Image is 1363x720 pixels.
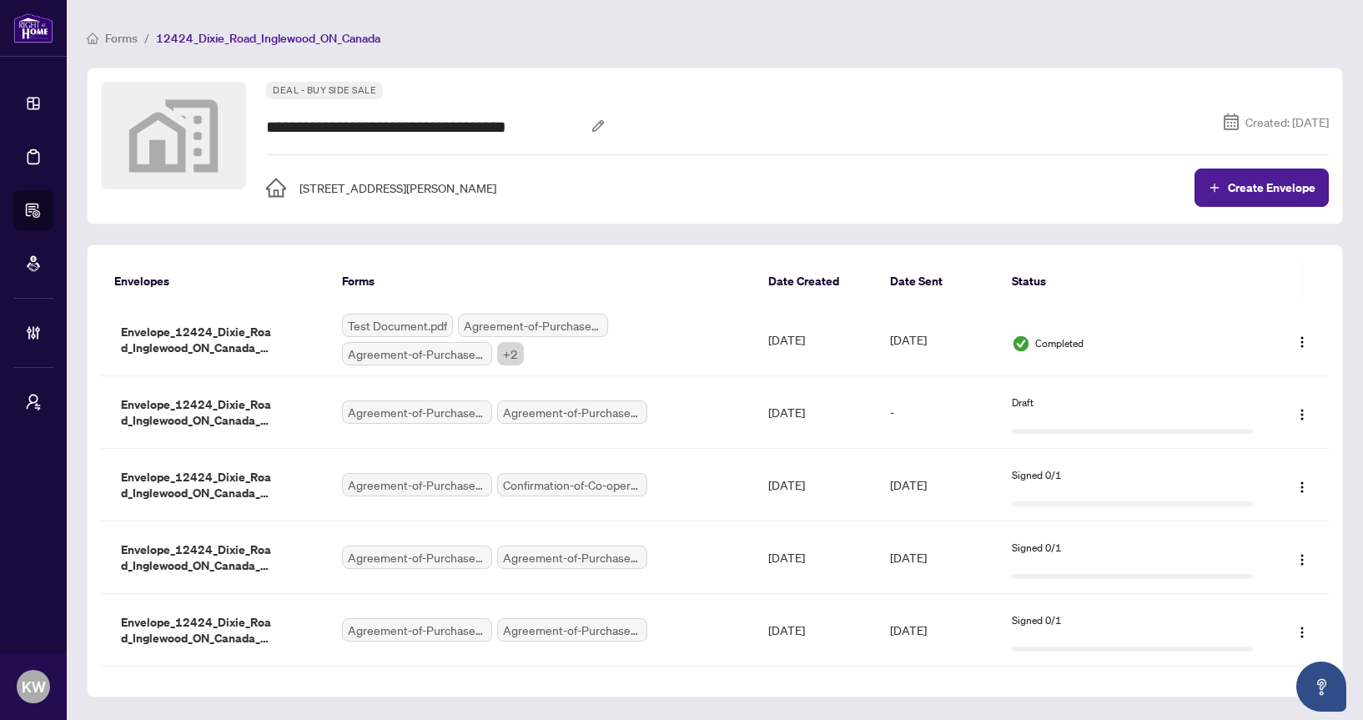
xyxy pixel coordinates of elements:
[1012,468,1061,484] span: Signed 0/1
[755,521,877,594] td: [DATE]
[1295,626,1309,639] img: Logo
[25,394,42,410] span: user-switch
[755,594,877,667] td: [DATE]
[87,33,98,44] span: home
[755,259,877,304] th: Date Created
[877,594,998,667] td: [DATE]
[458,314,608,337] span: Agreement-of-Purchase-and-Sale.pdf
[1012,335,1030,353] img: Status Icon
[497,400,647,424] span: Agreement-of-Purchase-and-Sale-–-CondominiumResale.pdf
[497,473,647,496] span: Confirmation-of-Co-operation-and-Representation-–-Buyer-Seller.pdf
[998,259,1266,304] th: Status
[342,314,453,337] span: Test Document.pdf
[1012,541,1061,556] span: Signed 0/1
[114,324,281,356] span: Envelope_12424_Dixie_Road_Inglewood_ON_Canada_1759760506203
[299,179,496,197] span: [STREET_ADDRESS][PERSON_NAME]
[342,618,492,642] span: Agreement-of-Purchase-and-Sale.pdf
[1296,662,1346,712] button: Open asap
[22,675,46,698] span: KW
[877,376,998,449] td: -
[1295,553,1309,566] img: Logo
[1245,113,1329,131] span: Created: [DATE]
[497,546,647,569] span: Agreement-of-Purchase-and-Sale-–-CondominiumResale.pdf
[114,469,281,501] span: Envelope_12424_Dixie_Road_Inglewood_ON_Canada_1759853482956
[1289,471,1315,498] button: Logo
[342,342,492,365] span: Agreement-of-Purchase-and-Sale-–-Co-operative-Building-Resale-Agreement.pdf
[1289,617,1315,643] button: Logo
[755,376,877,449] td: [DATE]
[1228,182,1315,194] span: Create Envelope
[114,396,281,429] span: Envelope_12424_Dixie_Road_Inglewood_ON_Canada_1759853278115
[1012,395,1034,411] span: Draft
[342,400,492,424] span: Agreement-of-Purchase-and-Sale.pdf
[101,259,329,304] th: Envelopes
[1195,169,1329,207] button: Create Envelope
[1295,481,1309,494] img: Logo
[755,449,877,521] td: [DATE]
[329,259,754,304] th: Forms
[101,82,246,189] img: Property
[1289,544,1315,571] button: Logo
[13,13,53,43] img: logo
[266,82,383,99] span: Deal - Buy Side Sale
[114,541,281,574] span: Envelope_12424_Dixie_Road_Inglewood_ON_Canada_1759856774099
[497,342,524,365] span: +2
[1295,408,1309,421] img: Logo
[105,31,138,46] span: Forms
[156,31,380,46] span: 12424_Dixie_Road_Inglewood_ON_Canada
[877,521,998,594] td: [DATE]
[114,614,281,647] span: Envelope_12424_Dixie_Road_Inglewood_ON_Canada_1759856870010
[1035,336,1084,352] span: Completed
[755,304,877,376] td: [DATE]
[1012,613,1061,629] span: Signed 0/1
[342,473,492,496] span: Agreement-of-Purchase-and-Sale-–-CondominiumResale.pdf
[877,449,998,521] td: [DATE]
[877,304,998,376] td: [DATE]
[342,546,492,569] span: Agreement-of-Purchase-and-Sale.pdf
[1289,399,1315,425] button: Logo
[144,28,149,48] li: /
[1289,326,1315,353] button: Logo
[1295,335,1309,349] img: Logo
[877,259,998,304] th: Date Sent
[497,618,647,642] span: Agreement-of-Purchase-and-Sale-–-CondominiumResale.pdf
